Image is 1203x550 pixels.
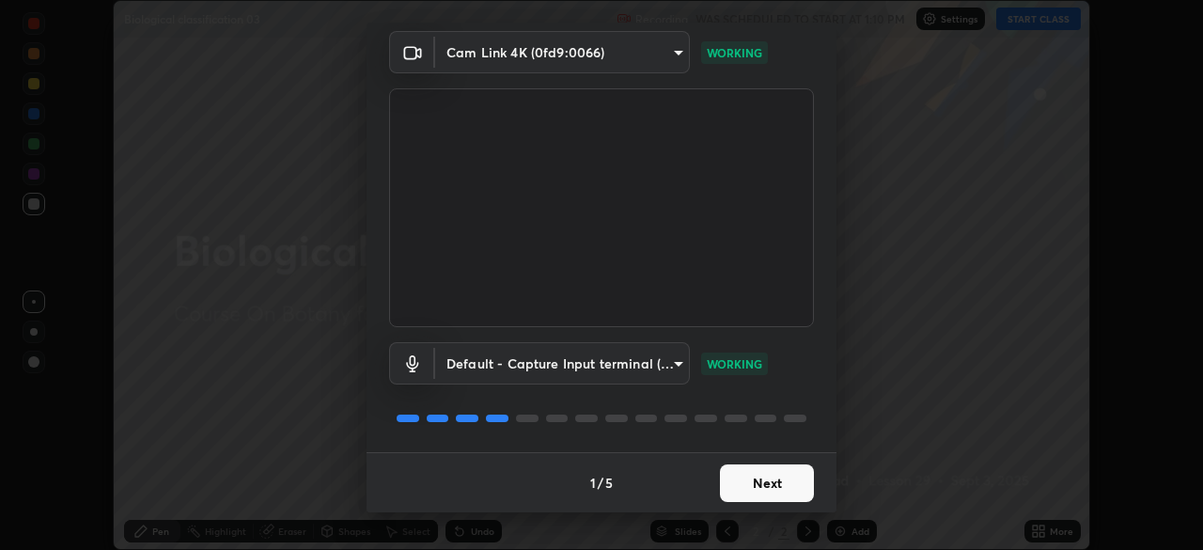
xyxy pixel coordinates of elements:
p: WORKING [707,355,762,372]
h4: / [598,473,603,493]
p: WORKING [707,44,762,61]
h4: 5 [605,473,613,493]
div: Cam Link 4K (0fd9:0066) [435,31,690,73]
div: Cam Link 4K (0fd9:0066) [435,342,690,385]
h4: 1 [590,473,596,493]
button: Next [720,464,814,502]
